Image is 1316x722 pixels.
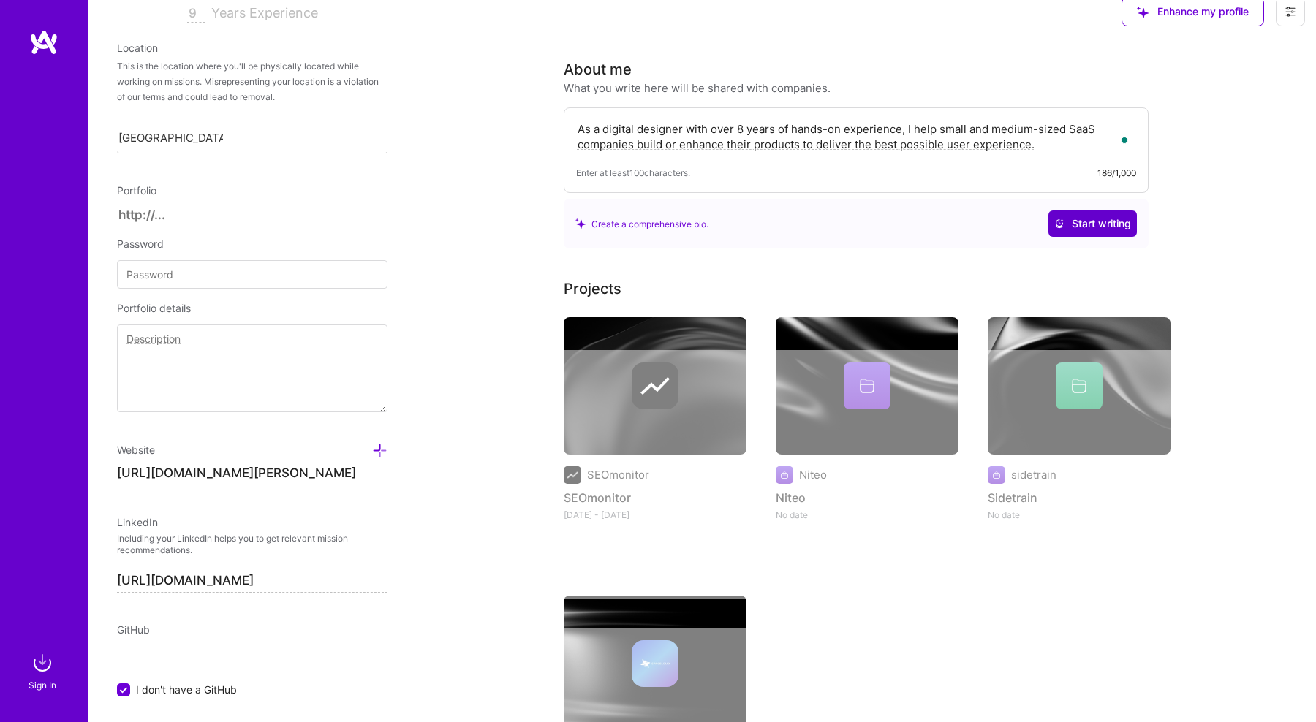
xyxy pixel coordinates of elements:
[117,184,156,197] span: Portfolio
[117,516,158,528] span: LinkedIn
[117,207,387,224] input: http://...
[575,218,586,229] i: icon SuggestedTeams
[117,444,155,456] span: Website
[576,120,1136,153] textarea: To enrich screen reader interactions, please activate Accessibility in Grammarly extension settings
[187,5,205,23] input: XX
[29,677,56,693] div: Sign In
[211,5,318,20] span: Years Experience
[576,165,690,180] span: Enter at least 100 characters.
[776,317,958,455] img: cover
[117,58,387,104] div: This is the location where you'll be physically located while working on missions. Misrepresentin...
[136,682,237,697] span: I don't have a GitHub
[1137,4,1249,19] span: Enhance my profile
[28,648,57,677] img: sign in
[564,80,831,96] div: What you write here will be shared with companies.
[1054,218,1064,229] i: icon CrystalBallWhite
[575,216,708,232] div: Create a comprehensive bio.
[564,58,632,80] div: About me
[117,623,150,636] span: GitHub
[1137,7,1149,18] i: icon SuggestedTeams
[117,533,387,558] p: Including your LinkedIn helps you to get relevant mission recommendations.
[564,317,746,455] img: cover
[1054,216,1131,231] span: Start writing
[117,462,387,485] input: http://...
[988,317,1171,455] img: cover
[564,278,621,300] div: Projects
[117,300,387,316] div: Portfolio details
[1097,165,1136,180] div: 186/1,000
[117,260,387,289] input: Password
[117,40,387,56] div: Location
[117,236,387,251] div: Password
[29,29,58,56] img: logo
